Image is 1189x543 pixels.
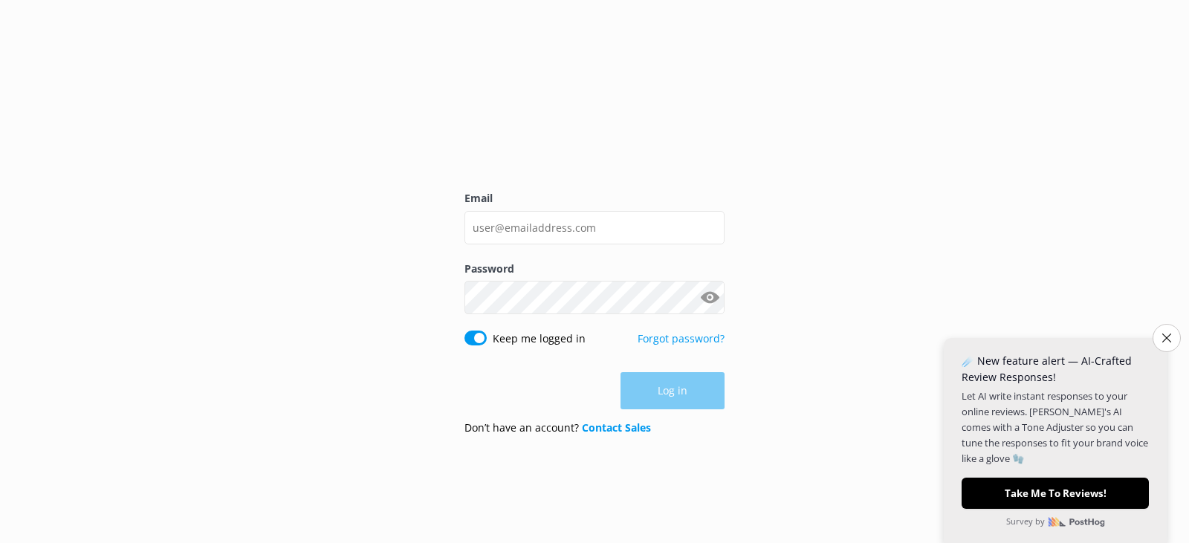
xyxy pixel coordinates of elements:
label: Keep me logged in [493,331,586,347]
button: Show password [695,283,725,313]
a: Contact Sales [582,420,651,435]
label: Password [464,261,725,277]
label: Email [464,190,725,207]
p: Don’t have an account? [464,420,651,436]
a: Forgot password? [638,331,725,345]
input: user@emailaddress.com [464,211,725,244]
